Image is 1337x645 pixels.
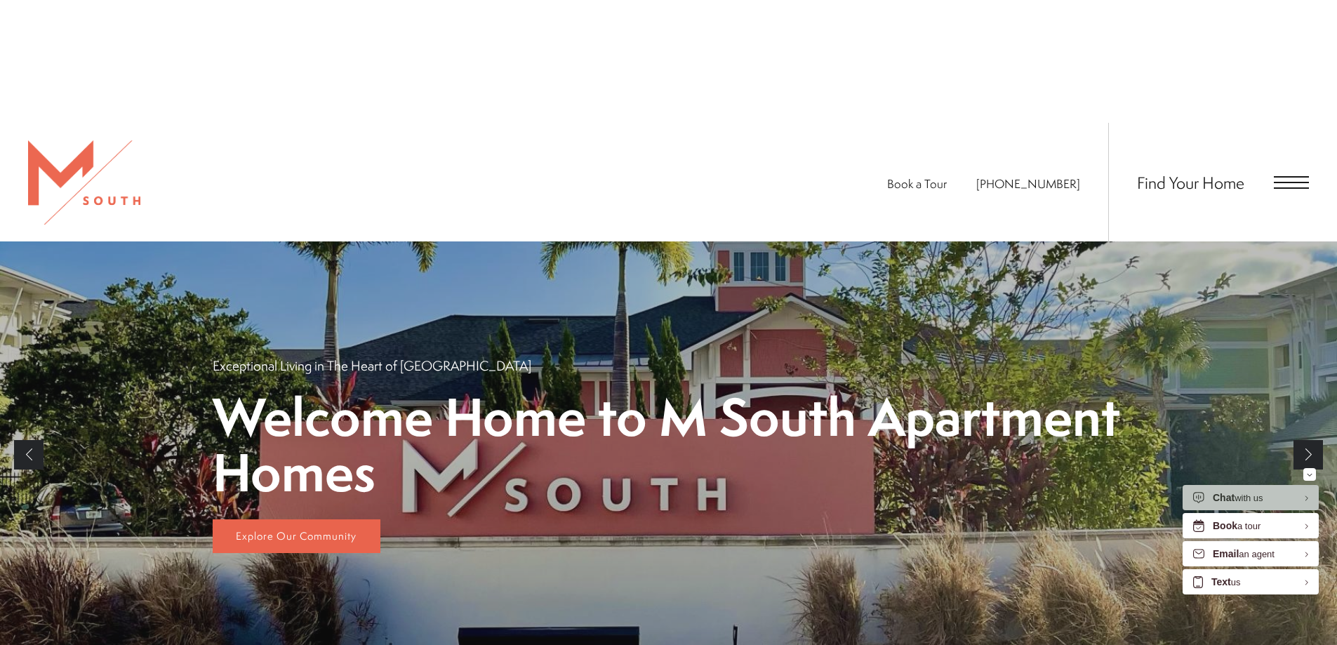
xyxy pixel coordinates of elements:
[14,440,44,470] a: Previous
[1293,440,1323,470] a: Next
[1137,171,1244,194] a: Find Your Home
[213,389,1125,500] p: Welcome Home to M South Apartment Homes
[887,175,947,192] a: Book a Tour
[236,528,357,543] span: Explore Our Community
[213,357,531,375] p: Exceptional Living in The Heart of [GEOGRAPHIC_DATA]
[213,519,380,553] a: Explore Our Community
[976,175,1080,192] span: [PHONE_NUMBER]
[976,175,1080,192] a: Call Us at 813-570-8014
[1274,176,1309,189] button: Open Menu
[28,140,140,225] img: MSouth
